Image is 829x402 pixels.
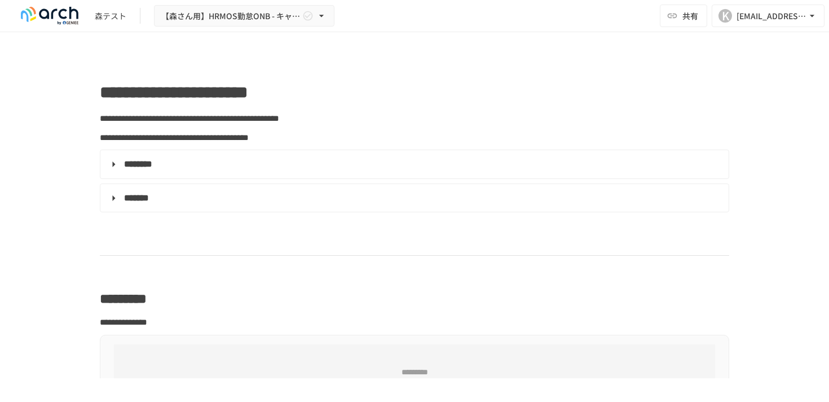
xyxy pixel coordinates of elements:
[154,5,334,27] button: 【森さん用】HRMOS勤怠ONB - キャッチアップ
[14,7,86,25] img: logo-default@2x-9cf2c760.svg
[161,9,300,23] span: 【森さん用】HRMOS勤怠ONB - キャッチアップ
[95,10,126,22] div: 森テスト
[682,10,698,22] span: 共有
[660,5,707,27] button: 共有
[712,5,824,27] button: K[EMAIL_ADDRESS][DOMAIN_NAME]
[737,9,806,23] div: [EMAIL_ADDRESS][DOMAIN_NAME]
[718,9,732,23] div: K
